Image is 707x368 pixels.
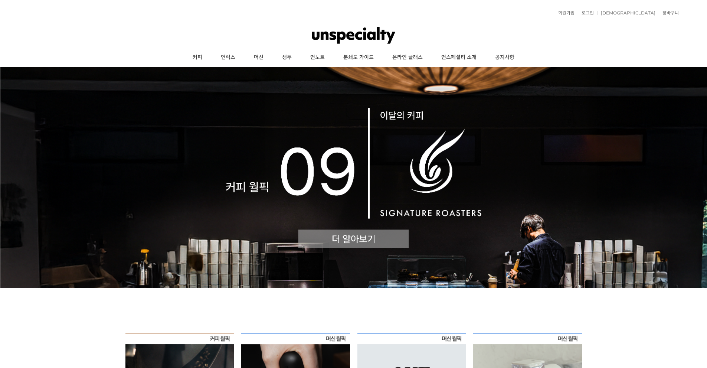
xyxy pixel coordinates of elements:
[183,48,212,67] a: 커피
[486,48,524,67] a: 공지사항
[659,11,679,15] a: 장바구니
[245,48,273,67] a: 머신
[212,48,245,67] a: 언럭스
[334,48,383,67] a: 분쇄도 가이드
[383,48,432,67] a: 온라인 클래스
[432,48,486,67] a: 언스페셜티 소개
[597,11,655,15] a: [DEMOGRAPHIC_DATA]
[312,24,395,46] img: 언스페셜티 몰
[273,48,301,67] a: 생두
[301,48,334,67] a: 언노트
[554,11,575,15] a: 회원가입
[578,11,594,15] a: 로그인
